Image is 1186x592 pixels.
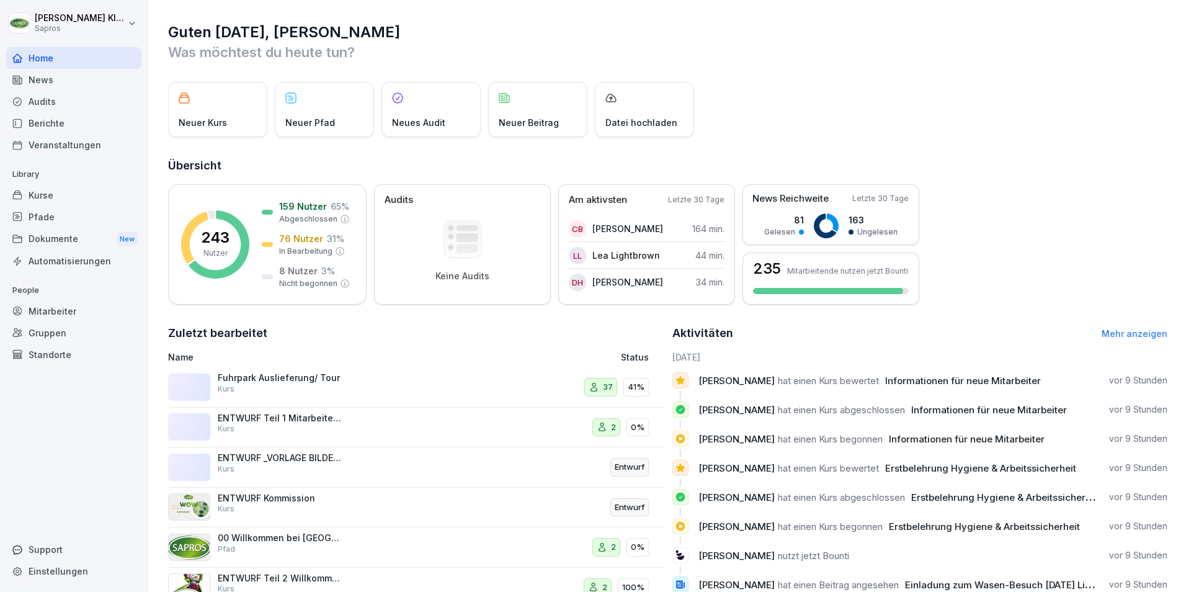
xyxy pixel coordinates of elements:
p: vor 9 Stunden [1109,462,1167,474]
p: 00 Willkommen bei [GEOGRAPHIC_DATA] [218,532,342,544]
span: hat einen Kurs abgeschlossen [778,404,905,416]
p: Abgeschlossen [279,213,337,225]
span: Informationen für neue Mitarbeiter [889,433,1045,445]
p: Am aktivsten [569,193,627,207]
p: vor 9 Stunden [1109,520,1167,532]
p: [PERSON_NAME] [592,276,663,289]
a: ENTWURF Teil 1 MitarbeiterhandbuchKurs20% [168,408,664,448]
p: Nicht begonnen [279,278,337,289]
p: In Bearbeitung [279,246,332,257]
a: Standorte [6,344,141,366]
p: Datei hochladen [605,116,677,129]
span: hat einen Kurs abgeschlossen [778,491,905,503]
span: [PERSON_NAME] [698,404,775,416]
span: [PERSON_NAME] [698,462,775,474]
p: 31 % [327,232,344,245]
p: Sapros [35,24,125,33]
p: Status [621,351,649,364]
a: Home [6,47,141,69]
p: Lea Lightbrown [592,249,660,262]
span: [PERSON_NAME] [698,521,775,532]
span: Informationen für neue Mitarbeiter [911,404,1067,416]
p: 41% [628,381,644,393]
a: Automatisierungen [6,250,141,272]
a: Gruppen [6,322,141,344]
p: 8 Nutzer [279,264,318,277]
p: vor 9 Stunden [1109,549,1167,562]
p: 243 [201,230,230,245]
p: Kurs [218,423,234,434]
span: hat einen Kurs begonnen [778,433,883,445]
p: ENTWURF Kommission [218,493,342,504]
a: 00 Willkommen bei [GEOGRAPHIC_DATA]Pfad20% [168,527,664,568]
a: Audits [6,91,141,112]
a: Kurse [6,184,141,206]
div: Berichte [6,112,141,134]
div: Support [6,539,141,560]
p: 2 [611,541,616,554]
p: News Reichweite [752,192,829,206]
span: Informationen für neue Mitarbeiter [885,375,1041,387]
span: Erstbelehrung Hygiene & Arbeitssicherheit [885,462,1076,474]
div: New [117,232,138,246]
p: Keine Audits [435,271,489,282]
h2: Aktivitäten [672,325,733,342]
p: 159 Nutzer [279,200,327,213]
p: 164 min. [692,222,725,235]
p: Kurs [218,383,234,395]
p: Nutzer [203,248,228,259]
p: Fuhrpark Auslieferung/ Tour [218,372,342,383]
span: [PERSON_NAME] [698,375,775,387]
p: Letzte 30 Tage [852,193,909,204]
p: Mitarbeitende nutzen jetzt Bounti [787,266,908,276]
p: Audits [385,193,413,207]
p: 0% [631,421,644,434]
p: vor 9 Stunden [1109,433,1167,445]
h1: Guten [DATE], [PERSON_NAME] [168,22,1167,42]
p: Kurs [218,464,234,475]
p: Neuer Kurs [179,116,227,129]
p: 44 min. [695,249,725,262]
span: [PERSON_NAME] [698,491,775,503]
p: People [6,280,141,300]
a: ENTWURF KommissionKursEntwurf [168,488,664,528]
span: hat einen Kurs bewertet [778,462,879,474]
span: nutzt jetzt Bounti [778,550,849,562]
p: Entwurf [615,461,644,473]
p: 34 min. [696,276,725,289]
span: Erstbelehrung Hygiene & Arbeitssicherheit [889,521,1080,532]
span: [PERSON_NAME] [698,433,775,445]
div: News [6,69,141,91]
p: Name [168,351,478,364]
p: Neues Audit [392,116,445,129]
p: Pfad [218,544,235,555]
img: aiyxcae6zpetv575yojy4p7k.png [168,534,210,561]
p: vor 9 Stunden [1109,403,1167,416]
h3: 235 [753,261,781,276]
p: 3 % [321,264,335,277]
p: Gelesen [764,226,795,238]
div: DH [569,274,586,291]
p: Library [6,164,141,184]
a: Pfade [6,206,141,228]
p: vor 9 Stunden [1109,491,1167,503]
p: Kurs [218,503,234,514]
div: CB [569,220,586,238]
a: Mitarbeiter [6,300,141,322]
a: Mehr anzeigen [1102,328,1167,339]
p: Entwurf [615,501,644,514]
span: hat einen Kurs begonnen [778,521,883,532]
div: Veranstaltungen [6,134,141,156]
p: Letzte 30 Tage [668,194,725,205]
p: Was möchtest du heute tun? [168,42,1167,62]
p: 2 [611,421,616,434]
a: ENTWURF _VORLAGE BILDER Kommissionier HandbuchKursEntwurf [168,447,664,488]
p: vor 9 Stunden [1109,374,1167,387]
div: LL [569,247,586,264]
